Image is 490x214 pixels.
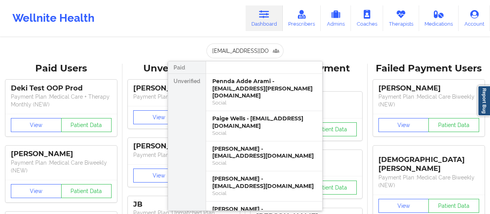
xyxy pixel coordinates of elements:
a: Prescribers [283,5,321,31]
p: Payment Plan : Unmatched Plan [133,151,234,159]
div: [PERSON_NAME] - [EMAIL_ADDRESS][DOMAIN_NAME] [212,145,316,160]
button: Patient Data [306,122,357,136]
div: [PERSON_NAME] [133,84,234,93]
button: Patient Data [428,199,479,213]
a: Account [459,5,490,31]
div: Pennda Adde Arami - [EMAIL_ADDRESS][PERSON_NAME][DOMAIN_NAME] [212,78,316,99]
a: Dashboard [246,5,283,31]
div: Paid Users [5,63,117,75]
p: Payment Plan : Medical Care Biweekly (NEW) [378,93,479,108]
div: [DEMOGRAPHIC_DATA][PERSON_NAME] [378,150,479,173]
div: Paid [168,61,206,74]
div: Deki Test OOP Prod [11,84,112,93]
button: View [133,110,184,124]
div: [PERSON_NAME] [378,84,479,93]
button: Patient Data [306,181,357,195]
p: Payment Plan : Medical Care + Therapy Monthly (NEW) [11,93,112,108]
div: Social [212,99,316,106]
div: Paige Wells - [EMAIL_ADDRESS][DOMAIN_NAME] [212,115,316,129]
a: Coaches [351,5,383,31]
button: Patient Data [61,118,112,132]
a: Therapists [383,5,419,31]
button: View [378,118,429,132]
button: View [11,118,62,132]
p: Payment Plan : Unmatched Plan [133,93,234,101]
button: View [11,184,62,198]
a: Admins [321,5,351,31]
div: Social [212,130,316,136]
div: [PERSON_NAME] [11,150,112,158]
p: Payment Plan : Medical Care Biweekly (NEW) [378,174,479,189]
div: [PERSON_NAME] [133,142,234,151]
div: [PERSON_NAME] - [EMAIL_ADDRESS][DOMAIN_NAME] [212,175,316,190]
p: Payment Plan : Medical Care Biweekly (NEW) [11,159,112,174]
button: View [133,169,184,183]
div: Social [212,190,316,197]
a: Medications [419,5,459,31]
button: View [378,199,429,213]
div: Social [212,160,316,166]
div: Failed Payment Users [373,63,485,75]
button: Patient Data [428,118,479,132]
div: Unverified Users [128,63,239,75]
div: JB [133,200,234,209]
button: Patient Data [61,184,112,198]
a: Report Bug [478,85,490,116]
